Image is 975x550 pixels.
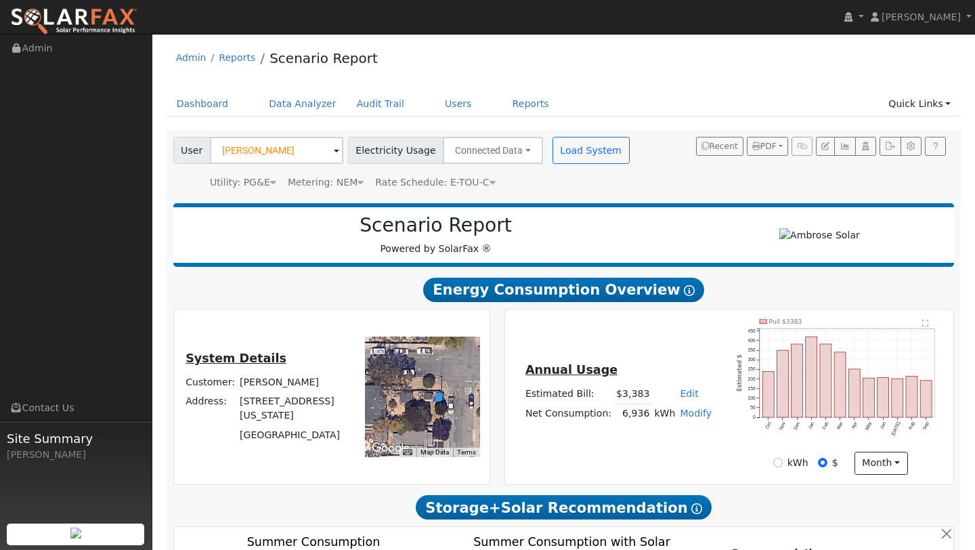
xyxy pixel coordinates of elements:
button: Login As [855,137,876,156]
text: 100 [747,396,756,400]
text: 300 [747,357,756,362]
rect: onclick="" [877,378,889,418]
text: 400 [747,338,756,343]
img: Google [368,440,413,457]
span: Alias: HETOUC [375,177,495,188]
text: Summer Consumption [246,536,380,549]
u: System Details [186,352,286,365]
i: Show Help [691,503,702,514]
button: Map Data [420,448,449,457]
text: Jan [807,421,815,430]
button: month [854,452,908,475]
span: Electricity Usage [348,137,443,164]
a: Audit Trail [347,91,414,117]
button: Edit User [816,137,835,156]
a: Terms (opens in new tab) [457,448,476,456]
img: Ambrose Solar [779,228,860,242]
rect: onclick="" [863,378,875,417]
span: PDF [752,142,777,151]
text: May [864,421,873,431]
h2: Scenario Report [187,214,685,237]
rect: onclick="" [806,337,817,417]
td: Customer: [183,373,238,392]
td: 6,936 [614,404,652,423]
a: Quick Links [878,91,961,117]
text:  [922,319,929,327]
div: [PERSON_NAME] [7,448,145,462]
span: Site Summary [7,429,145,448]
text: Apr [850,421,859,430]
text: Oct [764,421,772,430]
rect: onclick="" [834,352,846,417]
a: Data Analyzer [259,91,347,117]
text: Mar [836,421,844,430]
span: User [173,137,211,164]
td: [GEOGRAPHIC_DATA] [238,425,351,444]
text: 200 [747,377,756,381]
a: Modify [680,408,712,419]
rect: onclick="" [920,381,932,417]
input: Select a User [210,137,343,164]
button: Keyboard shortcuts [403,448,412,457]
td: $3,383 [614,385,652,404]
a: Reports [502,91,559,117]
label: $ [832,456,838,470]
rect: onclick="" [792,344,803,417]
a: Users [435,91,482,117]
td: Estimated Bill: [523,385,613,404]
span: [PERSON_NAME] [882,12,961,22]
div: Utility: PG&E [210,175,276,190]
button: Connected Data [443,137,543,164]
text: 0 [753,415,756,419]
rect: onclick="" [848,369,860,417]
button: PDF [747,137,788,156]
text: 450 [747,329,756,333]
span: Storage+Solar Recommendation [416,495,711,520]
rect: onclick="" [906,376,917,417]
a: Reports [219,52,255,63]
rect: onclick="" [762,372,774,418]
a: Open this area in Google Maps (opens a new window) [368,440,413,457]
img: retrieve [70,528,81,538]
td: [STREET_ADDRESS][US_STATE] [238,392,351,425]
input: kWh [773,458,783,467]
a: Dashboard [167,91,239,117]
u: Annual Usage [525,363,617,377]
text: 250 [747,367,756,372]
button: Multi-Series Graph [834,137,855,156]
i: Show Help [684,285,695,296]
text: [DATE] [890,421,901,437]
span: Energy Consumption Overview [423,278,703,302]
button: Load System [552,137,630,164]
rect: onclick="" [820,344,831,417]
a: Help Link [925,137,946,156]
text: Aug [907,421,915,431]
label: kWh [787,456,808,470]
button: Export Interval Data [880,137,901,156]
text: 350 [747,347,756,352]
a: Scenario Report [269,50,378,66]
text: Sep [922,421,930,431]
text: Estimated $ [736,354,743,392]
div: Metering: NEM [288,175,364,190]
input: $ [818,458,827,467]
rect: onclick="" [892,379,903,417]
td: kWh [652,404,678,423]
text: 50 [750,405,756,410]
text: Nov [778,421,786,430]
div: Powered by SolarFax ® [180,214,692,256]
td: Address: [183,392,238,425]
button: Recent [696,137,743,156]
img: SolarFax [10,7,137,36]
text: 150 [747,386,756,391]
td: Net Consumption: [523,404,613,423]
text: Jun [879,421,886,430]
button: Settings [901,137,922,156]
text: Summer Consumption with Solar [473,536,670,549]
text: Dec [793,421,801,430]
a: Admin [176,52,207,63]
a: Edit [680,388,698,399]
td: [PERSON_NAME] [238,373,351,392]
text: Pull $3383 [769,318,802,325]
rect: onclick="" [777,350,788,417]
